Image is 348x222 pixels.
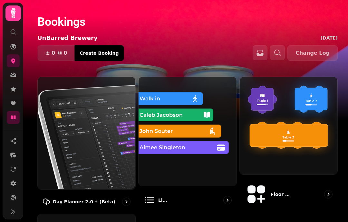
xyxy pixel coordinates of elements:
[138,76,236,185] img: List view
[138,77,237,211] a: List viewList view
[123,199,130,205] svg: go to
[325,191,332,198] svg: go to
[239,76,337,174] img: Floor Plans (beta)
[239,77,338,211] a: Floor Plans (beta)Floor Plans (beta)
[295,51,330,56] span: Change Log
[37,33,98,42] p: UnBarred Brewery
[37,76,135,189] img: Day Planner 2.0 ⚡ (Beta)
[63,51,67,56] span: 0
[37,77,136,211] a: Day Planner 2.0 ⚡ (Beta)Day Planner 2.0 ⚡ (Beta)
[321,35,338,41] p: [DATE]
[158,197,169,203] p: List view
[53,199,115,205] p: Day Planner 2.0 ⚡ (Beta)
[287,45,338,61] button: Change Log
[224,197,231,203] svg: go to
[74,45,124,61] button: Create Booking
[52,51,55,56] span: 0
[38,45,75,61] button: 00
[271,191,293,198] p: Floor Plans (beta)
[80,51,119,55] span: Create Booking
